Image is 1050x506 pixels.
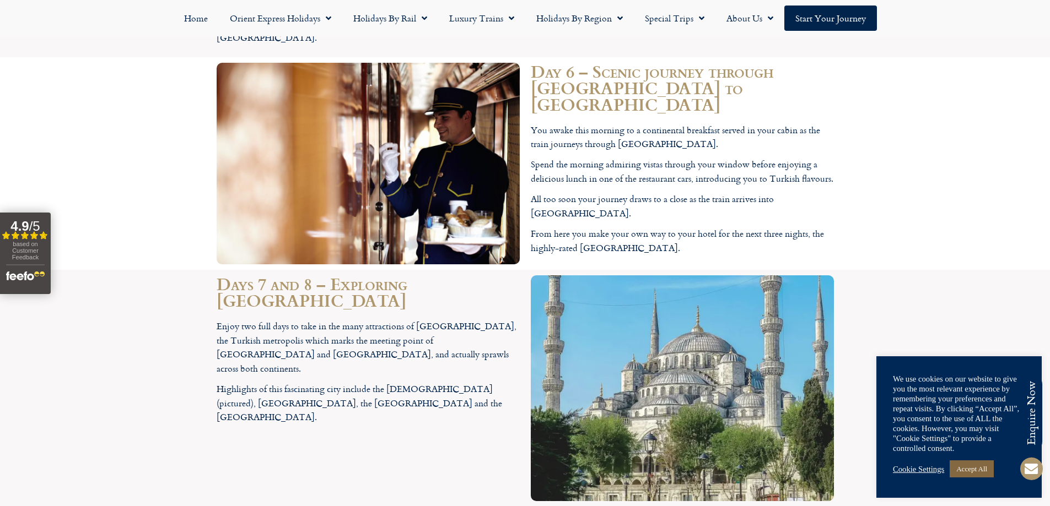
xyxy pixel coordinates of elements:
[634,6,715,31] a: Special Trips
[531,63,834,112] h2: Day 6 – Scenic journey through [GEOGRAPHIC_DATA] to [GEOGRAPHIC_DATA]
[6,6,1044,31] nav: Menu
[217,275,520,308] h2: Days 7 and 8 – Exploring [GEOGRAPHIC_DATA]
[893,374,1025,453] div: We use cookies on our website to give you the most relevant experience by remembering your prefer...
[531,227,834,255] p: From here you make your own way to your hotel for the next three nights, the highly-rated [GEOGRA...
[438,6,525,31] a: Luxury Trains
[342,6,438,31] a: Holidays by Rail
[531,157,834,186] p: Spend the morning admiring vistas through your window before enjoying a delicious lunch in one of...
[173,6,219,31] a: Home
[531,192,834,220] p: All too soon your journey draws to a close as the train arrives into [GEOGRAPHIC_DATA].
[217,382,520,425] p: Highlights of this fascinating city include the [DEMOGRAPHIC_DATA] (pictured), [GEOGRAPHIC_DATA],...
[893,464,944,474] a: Cookie Settings
[217,319,520,376] p: Enjoy two full days to take in the many attractions of [GEOGRAPHIC_DATA], the Turkish metropolis ...
[219,6,342,31] a: Orient Express Holidays
[715,6,784,31] a: About Us
[217,63,520,265] img: The Orient Express Luxury Holidays
[784,6,877,31] a: Start your Journey
[950,460,994,477] a: Accept All
[525,6,634,31] a: Holidays by Region
[531,123,834,151] p: You awake this morning to a continental breakfast served in your cabin as the train journeys thro...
